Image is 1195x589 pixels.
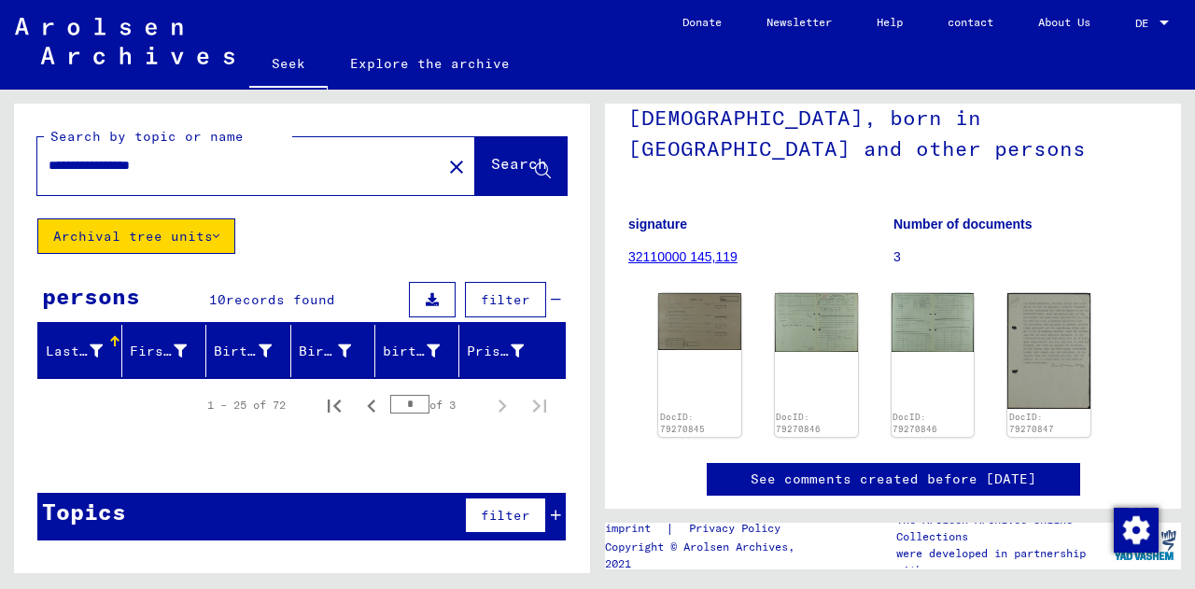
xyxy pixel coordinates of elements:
[467,336,547,366] div: Prisoner #
[658,293,741,350] img: 001.jpg
[877,15,903,29] font: Help
[299,336,374,366] div: Birth
[429,398,456,412] font: of 3
[15,18,234,64] img: Arolsen_neg.svg
[948,15,993,29] font: contact
[465,498,546,533] button: filter
[249,41,328,90] a: Seek
[628,249,738,264] a: 32110000 145,119
[383,343,467,359] font: birth date
[316,386,353,424] button: First page
[53,228,213,245] font: Archival tree units
[46,336,126,366] div: Last name
[445,156,468,178] mat-icon: close
[660,412,705,435] a: DocID: 79270845
[214,336,294,366] div: Birth name
[438,147,475,185] button: Clear
[1038,15,1090,29] font: About Us
[207,398,286,412] font: 1 – 25 of 72
[206,325,290,377] mat-header-cell: Birth name
[467,343,551,359] font: Prisoner #
[491,154,547,173] font: Search
[682,15,722,29] font: Donate
[50,128,244,145] font: Search by topic or name
[896,546,1086,577] font: were developed in partnership with
[628,217,687,231] font: signature
[893,217,1033,231] font: Number of documents
[46,343,121,359] font: Last name
[605,521,651,535] font: imprint
[459,325,565,377] mat-header-cell: Prisoner #
[122,325,206,377] mat-header-cell: First name
[893,412,937,435] a: DocID: 79270846
[37,218,235,254] button: Archival tree units
[1009,412,1054,435] a: DocID: 79270847
[1110,522,1180,568] img: yv_logo.png
[674,519,803,539] a: Privacy Policy
[481,507,530,524] font: filter
[766,15,832,29] font: Newsletter
[1114,508,1159,553] img: Change consent
[383,336,463,366] div: birth date
[521,386,558,424] button: Last page
[38,325,122,377] mat-header-cell: Last name
[291,325,375,377] mat-header-cell: Birth
[328,41,532,86] a: Explore the archive
[350,55,510,72] font: Explore the archive
[775,293,858,352] img: 001.jpg
[605,519,666,539] a: imprint
[751,470,1036,487] font: See comments created before [DATE]
[666,520,674,537] font: |
[130,343,214,359] font: First name
[628,74,1086,161] font: Documents of [PERSON_NAME], born on [DEMOGRAPHIC_DATA], born in [GEOGRAPHIC_DATA] and other persons
[42,282,140,310] font: persons
[465,282,546,317] button: filter
[484,386,521,424] button: Next page
[751,470,1036,489] a: See comments created before [DATE]
[353,386,390,424] button: Previous page
[226,291,335,308] font: records found
[475,137,567,195] button: Search
[130,336,210,366] div: First name
[892,293,975,352] img: 002.jpg
[272,55,305,72] font: Seek
[776,412,821,435] a: DocID: 79270846
[299,343,341,359] font: Birth
[375,325,459,377] mat-header-cell: birth date
[209,291,226,308] font: 10
[689,521,780,535] font: Privacy Policy
[1135,16,1148,30] font: DE
[605,540,794,570] font: Copyright © Arolsen Archives, 2021
[214,343,298,359] font: Birth name
[481,291,530,308] font: filter
[42,498,126,526] font: Topics
[1007,293,1090,409] img: 001.jpg
[893,249,901,264] font: 3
